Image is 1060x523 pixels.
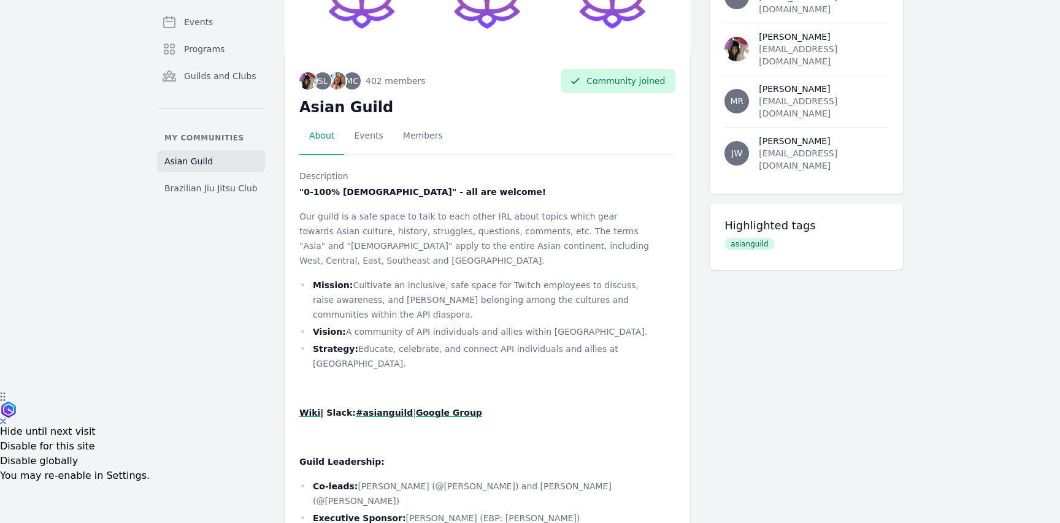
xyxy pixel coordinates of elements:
p: Our guild is a safe space to talk to each other IRL about topics which gear towards Asian culture... [299,209,655,268]
span: Programs [184,43,225,55]
span: SL [318,77,328,85]
div: [EMAIL_ADDRESS][DOMAIN_NAME] [759,95,888,120]
span: MR [730,97,743,105]
span: 402 members [366,75,426,87]
a: Google Group [416,408,482,418]
strong: Strategy: [313,344,358,354]
span: Brazilian Jiu Jitsu Club [164,182,258,194]
li: Educate, celebrate, and connect API individuals and allies at [GEOGRAPHIC_DATA]. [299,342,655,371]
h2: Asian Guild [299,97,675,117]
strong: Vision: [313,327,346,337]
p: | [299,405,655,420]
span: Events [184,16,213,28]
span: Guilds and Clubs [184,70,256,82]
button: Community joined [561,69,675,93]
div: [PERSON_NAME] [759,135,888,147]
a: Programs [157,37,265,61]
a: Events [157,10,265,34]
a: #asianguild [356,408,413,418]
strong: Co-leads: [313,481,358,491]
a: Asian Guild [157,150,265,172]
a: About [299,117,344,155]
strong: "0-100% [DEMOGRAPHIC_DATA]" - all are welcome! [299,187,546,197]
a: Guilds and Clubs [157,64,265,88]
li: A community of API individuals and allies within [GEOGRAPHIC_DATA]. [299,324,655,339]
li: Cultivate an inclusive, safe space for Twitch employees to discuss, raise awareness, and [PERSON_... [299,278,655,322]
span: asianguild [724,238,774,250]
p: My communities [157,133,265,143]
strong: Guild Leadership: [299,457,385,467]
span: JW [731,149,742,158]
a: Wiki [299,408,320,418]
strong: Executive Sponsor: [313,513,405,523]
a: Events [344,117,393,155]
span: Asian Guild [164,155,213,167]
div: [EMAIL_ADDRESS][DOMAIN_NAME] [759,43,888,67]
h3: Highlighted tags [724,218,888,233]
strong: | Slack: [320,408,356,418]
li: [PERSON_NAME] (@[PERSON_NAME]) and [PERSON_NAME] (@[PERSON_NAME]) [299,479,655,508]
div: [PERSON_NAME] [759,31,888,43]
div: [EMAIL_ADDRESS][DOMAIN_NAME] [759,147,888,172]
a: Members [393,117,453,155]
div: Description [299,170,675,182]
strong: Mission: [313,280,353,290]
a: Brazilian Jiu Jitsu Club [157,177,265,199]
div: [PERSON_NAME] [759,83,888,95]
nav: Sidebar [157,10,265,199]
span: MC [345,77,359,85]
